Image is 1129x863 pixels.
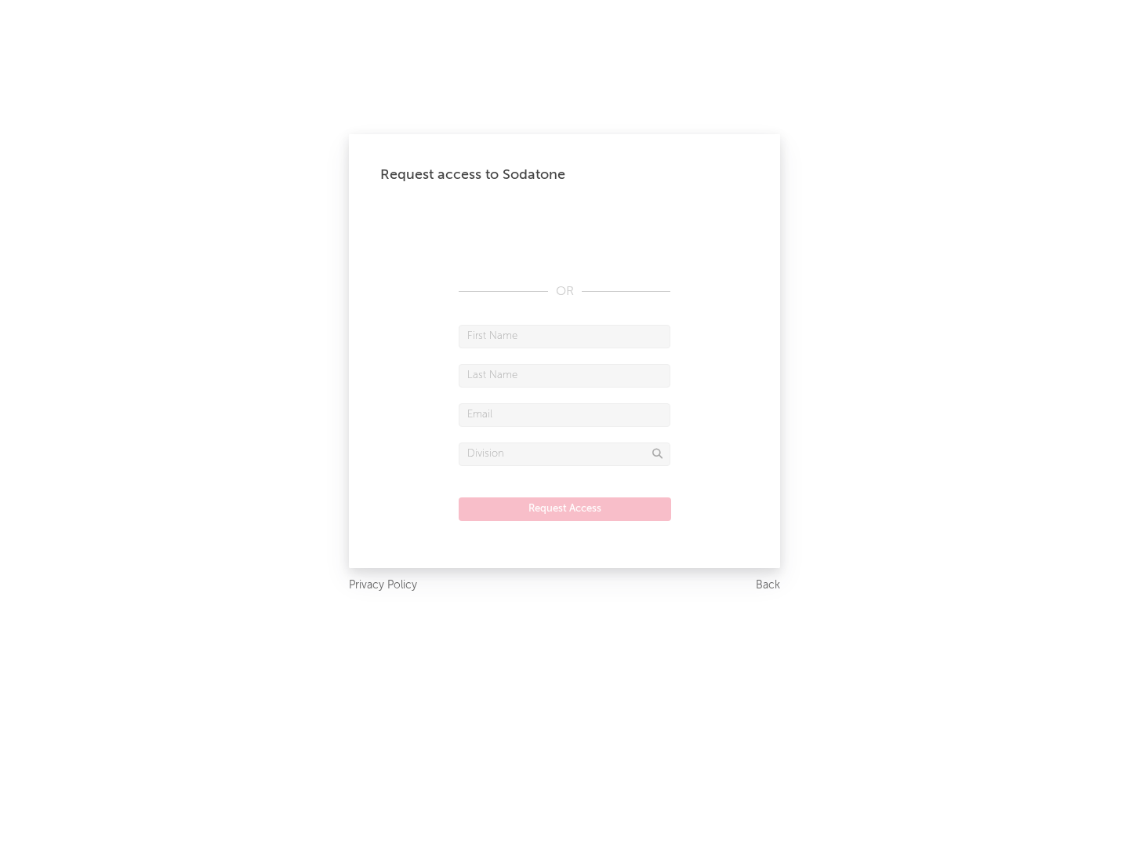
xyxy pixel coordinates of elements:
input: Last Name [459,364,670,388]
a: Privacy Policy [349,576,417,595]
input: Division [459,442,670,466]
a: Back [756,576,780,595]
div: Request access to Sodatone [380,166,749,184]
div: OR [459,282,670,301]
input: First Name [459,325,670,348]
input: Email [459,403,670,427]
button: Request Access [459,497,671,521]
